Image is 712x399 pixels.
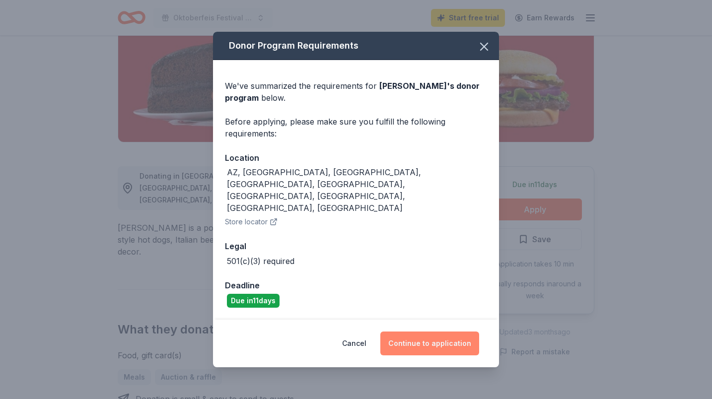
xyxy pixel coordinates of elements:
div: We've summarized the requirements for below. [225,80,487,104]
button: Cancel [342,332,366,355]
div: 501(c)(3) required [227,255,294,267]
div: Donor Program Requirements [213,32,499,60]
div: Deadline [225,279,487,292]
div: Location [225,151,487,164]
button: Continue to application [380,332,479,355]
button: Store locator [225,216,278,228]
div: AZ, [GEOGRAPHIC_DATA], [GEOGRAPHIC_DATA], [GEOGRAPHIC_DATA], [GEOGRAPHIC_DATA], [GEOGRAPHIC_DATA]... [227,166,487,214]
div: Due in 11 days [227,294,280,308]
div: Legal [225,240,487,253]
div: Before applying, please make sure you fulfill the following requirements: [225,116,487,139]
